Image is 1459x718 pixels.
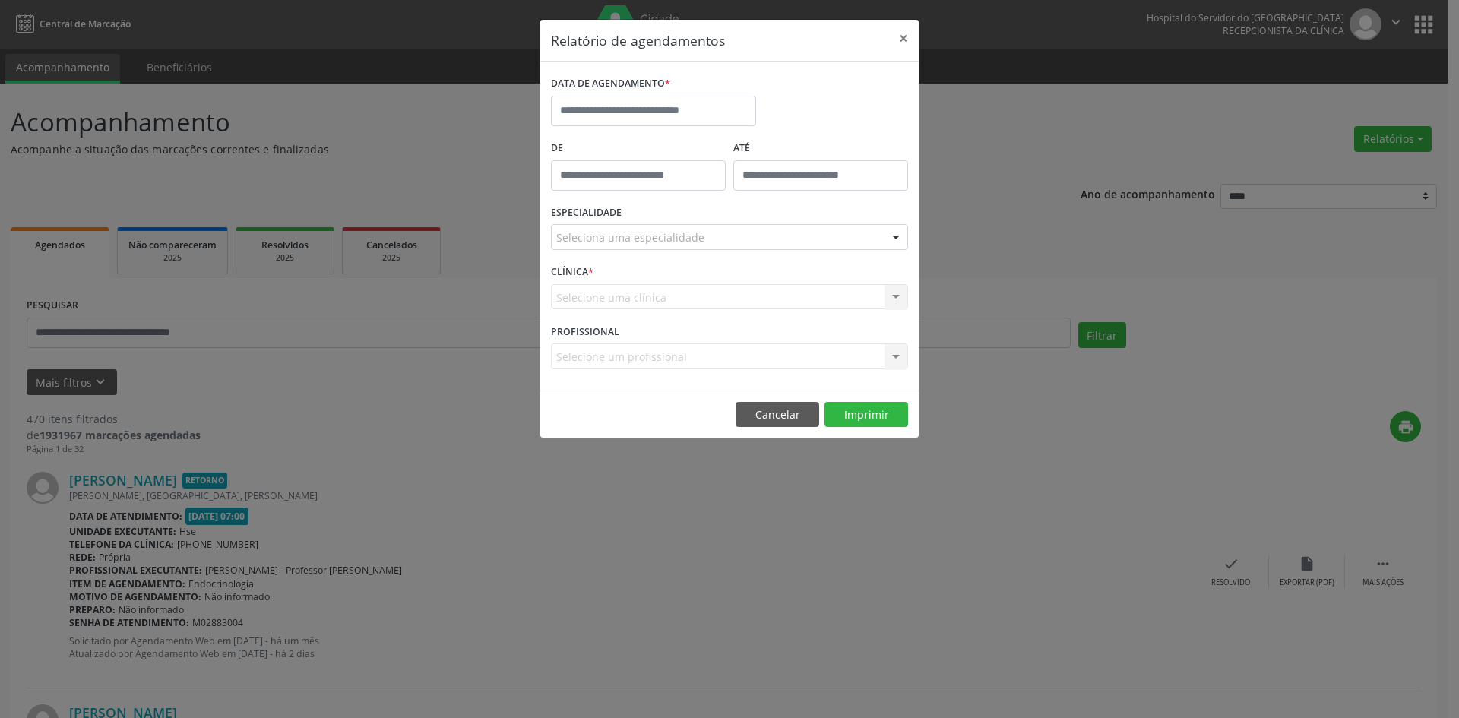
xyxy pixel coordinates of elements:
label: De [551,137,726,160]
label: ESPECIALIDADE [551,201,622,225]
label: DATA DE AGENDAMENTO [551,72,670,96]
button: Imprimir [824,402,908,428]
span: Seleciona uma especialidade [556,229,704,245]
label: CLÍNICA [551,261,593,284]
h5: Relatório de agendamentos [551,30,725,50]
label: PROFISSIONAL [551,320,619,343]
label: ATÉ [733,137,908,160]
button: Close [888,20,919,57]
button: Cancelar [736,402,819,428]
